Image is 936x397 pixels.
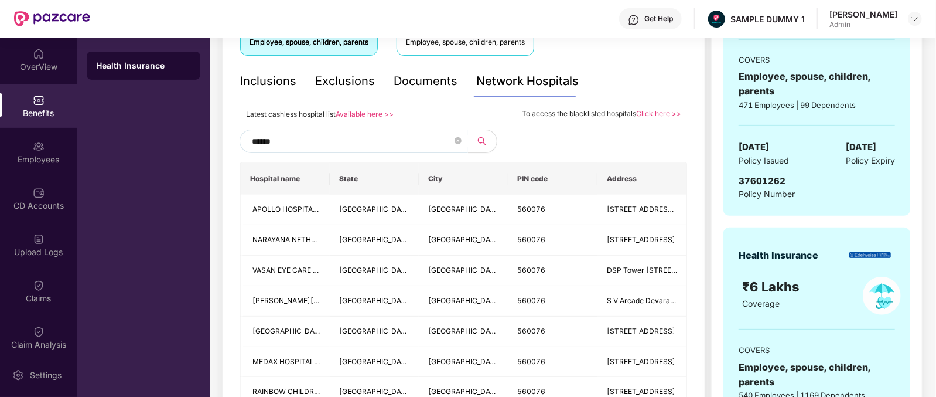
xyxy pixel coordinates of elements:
[644,14,673,23] div: Get Help
[33,187,45,199] img: svg+xml;base64,PHN2ZyBpZD0iQ0RfQWNjb3VudHMiIGRhdGEtbmFtZT0iQ0QgQWNjb3VudHMiIHhtbG5zPSJodHRwOi8vd3...
[739,99,895,111] div: 471 Employees | 99 Dependents
[742,279,803,294] span: ₹6 Lakhs
[597,256,686,286] td: DSP Tower No 40 1st Floor, Bannergatta Road
[339,266,412,274] span: [GEOGRAPHIC_DATA]
[739,248,818,263] div: Health Insurance
[518,327,546,335] span: 560076
[14,11,90,26] img: New Pazcare Logo
[739,69,895,99] div: Employee, spouse, children, parents
[394,72,457,90] div: Documents
[33,141,45,152] img: svg+xml;base64,PHN2ZyBpZD0iRW1wbG95ZWVzIiB4bWxucz0iaHR0cDovL3d3dy53My5vcmcvMjAwMC9zdmciIHdpZHRoPS...
[96,60,191,72] div: Health Insurance
[330,163,419,195] th: State
[730,13,805,25] div: SAMPLE DUMMY 1
[12,369,24,381] img: svg+xml;base64,PHN2ZyBpZD0iU2V0dGluZy0yMHgyMCIgeG1sbnM9Imh0dHA6Ly93d3cudzMub3JnLzIwMDAvc3ZnIiB3aW...
[26,369,65,381] div: Settings
[597,195,686,225] td: No 154 / 11, Bannerghatta Road, Krishnaraju Layout
[607,174,677,184] span: Address
[428,235,501,244] span: [GEOGRAPHIC_DATA]
[455,137,462,144] span: close-circle
[241,256,330,286] td: VASAN EYE CARE HOSPITAL - BANNERGATTA ROAD
[607,266,715,274] span: DSP Tower [STREET_ADDRESS]
[607,205,733,213] span: [STREET_ADDRESS][PERSON_NAME]
[252,296,384,305] span: [PERSON_NAME][GEOGRAPHIC_DATA]
[339,205,412,213] span: [GEOGRAPHIC_DATA]
[636,109,681,118] a: Click here >>
[829,20,897,29] div: Admin
[518,387,546,396] span: 560076
[252,327,326,335] span: [GEOGRAPHIC_DATA]
[468,137,497,146] span: search
[739,344,895,356] div: COVERS
[241,286,330,317] td: AKSHARA EYE HOSPITAL
[518,357,546,366] span: 560076
[419,195,508,225] td: Bangalore
[339,327,412,335] span: [GEOGRAPHIC_DATA]
[252,357,370,366] span: MEDAX HOSPITAL GOTTIGERE LLP
[846,140,876,154] span: [DATE]
[708,11,725,28] img: Pazcare_Alternative_logo-01-01.png
[330,225,419,256] td: Karnataka
[339,387,412,396] span: [GEOGRAPHIC_DATA]
[241,317,330,347] td: MARIGOLD HOSPITAL
[849,252,891,259] img: insurerLogo
[518,266,546,274] span: 560076
[419,286,508,317] td: Bangalore
[518,205,546,213] span: 560076
[419,317,508,347] td: Bangalore
[315,72,375,90] div: Exclusions
[428,357,501,366] span: [GEOGRAPHIC_DATA]
[518,235,546,244] span: 560076
[33,94,45,106] img: svg+xml;base64,PHN2ZyBpZD0iQmVuZWZpdHMiIHhtbG5zPSJodHRwOi8vd3d3LnczLm9yZy8yMDAwL3N2ZyIgd2lkdGg9Ij...
[339,296,412,305] span: [GEOGRAPHIC_DATA]
[739,360,895,389] div: Employee, spouse, children, parents
[597,317,686,347] td: 243, 7th Cross Road, Mico Layout, Stage 2, BTM 2nd Stage
[240,72,296,90] div: Inclusions
[597,163,686,195] th: Address
[419,163,508,195] th: City
[597,347,686,378] td: NO 33/1 AND 35 /1 KALENA AGRAHARA, BANNERGHATTA MAIN ROAD
[33,280,45,291] img: svg+xml;base64,PHN2ZyBpZD0iQ2xhaW0iIHhtbG5zPSJodHRwOi8vd3d3LnczLm9yZy8yMDAwL3N2ZyIgd2lkdGg9IjIwIi...
[241,225,330,256] td: NARAYANA NETHRALAYA
[33,48,45,60] img: svg+xml;base64,PHN2ZyBpZD0iSG9tZSIgeG1sbnM9Imh0dHA6Ly93d3cudzMub3JnLzIwMDAvc3ZnIiB3aWR0aD0iMjAiIG...
[241,163,330,195] th: Hospital name
[628,14,640,26] img: svg+xml;base64,PHN2ZyBpZD0iSGVscC0zMngzMiIgeG1sbnM9Imh0dHA6Ly93d3cudzMub3JnLzIwMDAvc3ZnIiB3aWR0aD...
[33,233,45,245] img: svg+xml;base64,PHN2ZyBpZD0iVXBsb2FkX0xvZ3MiIGRhdGEtbmFtZT0iVXBsb2FkIExvZ3MiIHhtbG5zPSJodHRwOi8vd3...
[739,175,785,186] span: 37601262
[330,347,419,378] td: Karnataka
[607,327,675,335] span: [STREET_ADDRESS]
[455,136,462,147] span: close-circle
[330,195,419,225] td: Karnataka
[607,296,819,305] span: S V Arcade Devarachikkanahalli IIM Post, [GEOGRAPHIC_DATA]
[419,347,508,378] td: Bangalore
[336,110,394,118] a: Available here >>
[428,387,501,396] span: [GEOGRAPHIC_DATA]
[508,163,597,195] th: PIN code
[250,174,320,184] span: Hospital name
[33,326,45,338] img: svg+xml;base64,PHN2ZyBpZD0iQ2xhaW0iIHhtbG5zPSJodHRwOi8vd3d3LnczLm9yZy8yMDAwL3N2ZyIgd2lkdGg9IjIwIi...
[252,387,397,396] span: RAINBOW CHILDRENS MEDICARE PVT LTD
[252,205,322,213] span: APOLLO HOSPITALS
[428,327,501,335] span: [GEOGRAPHIC_DATA]
[252,235,337,244] span: NARAYANA NETHRALAYA
[739,189,795,199] span: Policy Number
[246,110,336,118] span: Latest cashless hospital list
[419,256,508,286] td: Bangalore
[597,225,686,256] td: No 63, Bannerghatta Main Rd Hulimavu
[406,37,525,48] div: Employee, spouse, children, parents
[607,357,675,366] span: [STREET_ADDRESS]
[330,286,419,317] td: Karnataka
[522,109,636,118] span: To access the blacklisted hospitals
[419,225,508,256] td: Bangalore
[910,14,920,23] img: svg+xml;base64,PHN2ZyBpZD0iRHJvcGRvd24tMzJ4MzIiIHhtbG5zPSJodHRwOi8vd3d3LnczLm9yZy8yMDAwL3N2ZyIgd2...
[829,9,897,20] div: [PERSON_NAME]
[607,387,675,396] span: [STREET_ADDRESS]
[739,154,789,167] span: Policy Issued
[739,54,895,66] div: COVERS
[428,296,501,305] span: [GEOGRAPHIC_DATA]
[241,347,330,378] td: MEDAX HOSPITAL GOTTIGERE LLP
[339,357,412,366] span: [GEOGRAPHIC_DATA]
[846,154,895,167] span: Policy Expiry
[330,317,419,347] td: Karnataka
[739,140,769,154] span: [DATE]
